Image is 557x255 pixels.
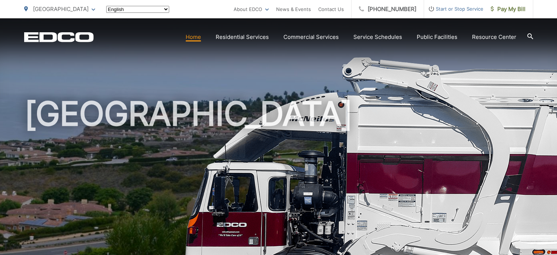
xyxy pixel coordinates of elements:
[283,33,339,41] a: Commercial Services
[234,5,269,14] a: About EDCO
[33,6,89,12] span: [GEOGRAPHIC_DATA]
[276,5,311,14] a: News & Events
[353,33,402,41] a: Service Schedules
[472,33,516,41] a: Resource Center
[318,5,344,14] a: Contact Us
[491,5,526,14] span: Pay My Bill
[24,32,94,42] a: EDCD logo. Return to the homepage.
[417,33,457,41] a: Public Facilities
[106,6,169,13] select: Select a language
[216,33,269,41] a: Residential Services
[186,33,201,41] a: Home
